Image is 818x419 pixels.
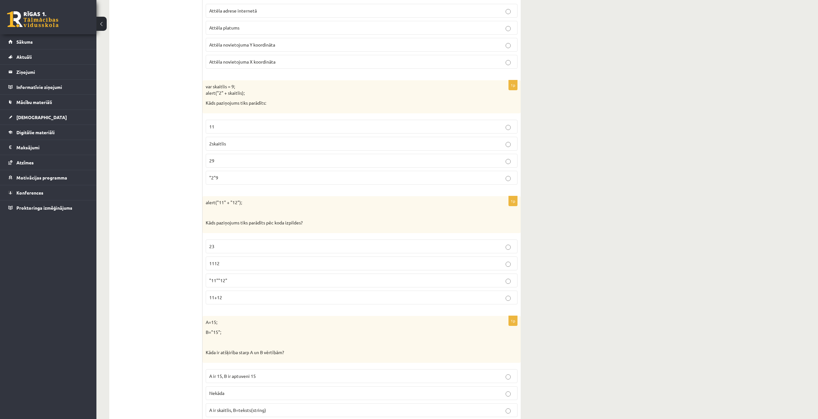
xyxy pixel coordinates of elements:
legend: Ziņojumi [16,65,88,79]
span: Attēla platums [209,25,239,31]
input: Nekāda [506,391,511,397]
a: Proktoringa izmēģinājums [8,200,88,215]
p: Kāds paziņojums tiks parādīts: [206,100,485,106]
p: 1p [508,316,517,326]
a: Mācību materiāli [8,95,88,109]
a: [DEMOGRAPHIC_DATA] [8,110,88,125]
p: Kāda ir atšķirība starp A un B vērtībām? [206,349,485,356]
input: Attēla platums [506,26,511,31]
a: Sākums [8,34,88,49]
a: Ziņojumi [8,65,88,79]
input: A ir 15, B ir aptuveni 15 [506,374,511,380]
input: "11""12" [506,279,511,284]
p: B="15"; [206,329,485,336]
input: A ir skaitlis, B=teksts(string) [506,408,511,414]
span: Mācību materiāli [16,99,52,105]
a: Konferences [8,185,88,200]
span: Nekāda [209,390,224,396]
input: 11 [506,125,511,130]
span: 29 [209,158,214,163]
legend: Informatīvie ziņojumi [16,80,88,94]
p: 1p [508,80,517,90]
p: alert("11" + "12"); [206,199,485,206]
span: Attēla novietojuma Y koordināta [209,42,275,48]
span: Aktuāli [16,54,32,60]
span: Digitālie materiāli [16,129,55,135]
p: Kāds paziņojums tiks parādīts pēc koda izpildes? [206,220,485,226]
span: 1112 [209,260,220,266]
span: Attēla novietojuma X koordināta [209,59,275,65]
a: Digitālie materiāli [8,125,88,140]
input: Attēla novietojuma X koordināta [506,60,511,65]
input: Attēla adrese internetā [506,9,511,14]
span: 23 [209,243,214,249]
span: 11+12 [209,294,222,300]
input: 29 [506,159,511,164]
span: Atzīmes [16,160,34,165]
p: A=15; [206,319,485,326]
span: [DEMOGRAPHIC_DATA] [16,114,67,120]
a: Informatīvie ziņojumi [8,80,88,94]
span: 2skaitlis [209,141,226,146]
span: Attēla adrese internetā [209,8,257,13]
p: var skaitlis = 9; alert("2" + skaitlis); [206,83,485,96]
input: Attēla novietojuma Y koordināta [506,43,511,48]
a: Maksājumi [8,140,88,155]
legend: Maksājumi [16,140,88,155]
a: Motivācijas programma [8,170,88,185]
a: Rīgas 1. Tālmācības vidusskola [7,11,58,27]
span: Proktoringa izmēģinājums [16,205,72,211]
span: Motivācijas programma [16,175,67,180]
input: 23 [506,245,511,250]
input: 11+12 [506,296,511,301]
span: 11 [209,124,214,129]
a: Atzīmes [8,155,88,170]
input: "2"9 [506,176,511,181]
p: 1p [508,196,517,206]
span: Konferences [16,190,43,196]
a: Aktuāli [8,49,88,64]
span: "11""12" [209,277,227,283]
span: Sākums [16,39,33,45]
input: 2skaitlis [506,142,511,147]
span: A ir skaitlis, B=teksts(string) [209,407,266,413]
input: 1112 [506,262,511,267]
span: "2"9 [209,175,218,180]
span: A ir 15, B ir aptuveni 15 [209,373,256,379]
